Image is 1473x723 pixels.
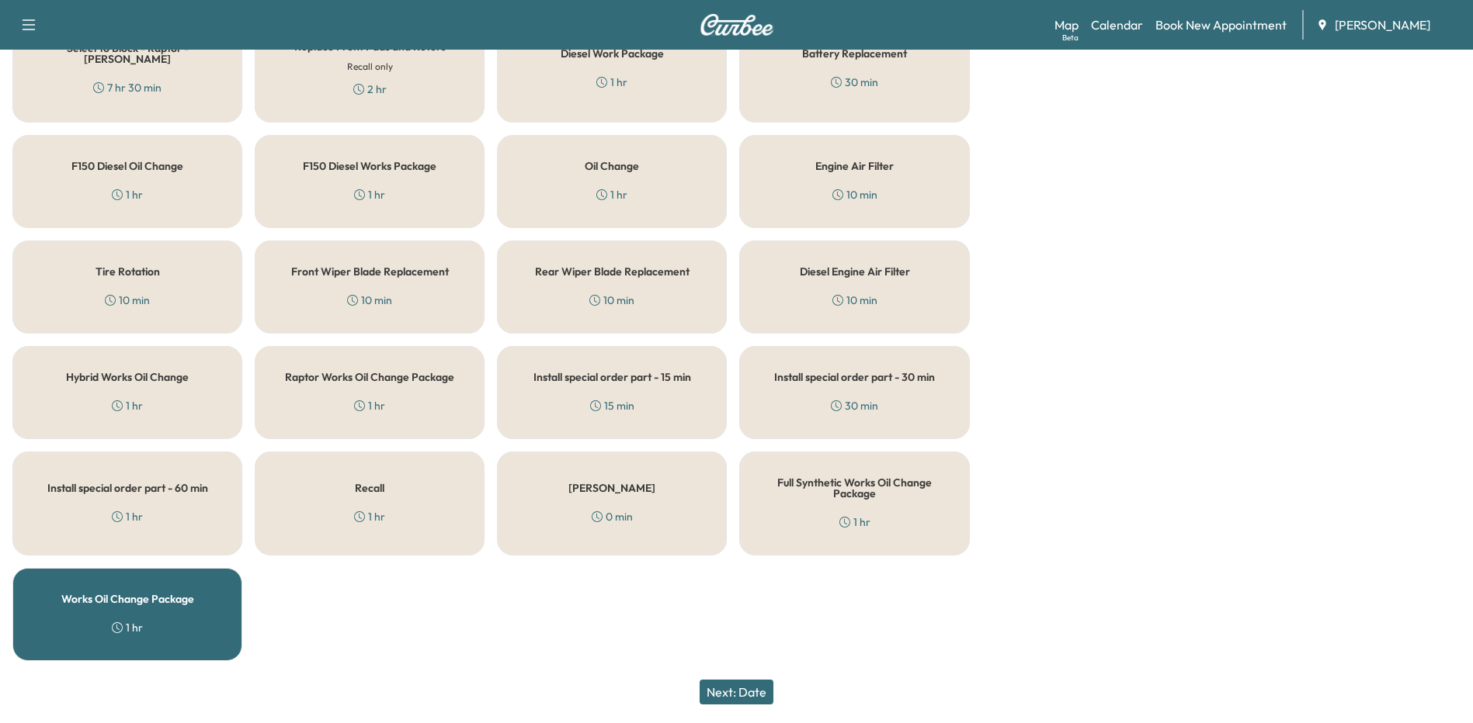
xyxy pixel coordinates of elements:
div: 1 hr [354,509,385,524]
h5: Battery Replacement [802,48,907,59]
h5: Install special order part - 30 min [774,372,935,382]
div: 1 hr [596,187,627,202]
h5: Diesel Engine Air Filter [800,266,910,277]
span: [PERSON_NAME] [1335,16,1430,34]
div: 1 hr [354,187,385,202]
h5: Oil Change [585,161,639,171]
h5: Rear Wiper Blade Replacement [535,266,690,277]
h6: Recall only [347,60,393,74]
div: 0 min [592,509,633,524]
div: 7 hr 30 min [93,80,162,95]
div: 10 min [589,292,634,308]
div: 15 min [590,398,634,413]
h5: Select to Block - Raptor - [PERSON_NAME] [38,43,217,64]
div: 10 min [347,292,392,308]
h5: Recall [355,483,384,493]
h5: Full Synthetic Works Oil Change Package [765,477,943,499]
div: 1 hr [112,398,143,413]
img: Curbee Logo [700,14,774,36]
div: 30 min [831,74,878,90]
h5: Hybrid Works Oil Change [66,372,189,382]
h5: Diesel Work Package [561,48,664,59]
h5: Install special order part - 15 min [533,372,691,382]
div: 10 min [105,292,150,308]
div: 10 min [832,292,877,308]
div: 10 min [832,187,877,202]
a: Calendar [1091,16,1143,34]
button: Next: Date [700,680,773,704]
h5: Works Oil Change Package [61,593,194,604]
h5: [PERSON_NAME] [568,483,655,493]
div: 1 hr [596,74,627,90]
h5: Tire Rotation [96,266,160,277]
div: Beta [1062,32,1079,43]
div: 1 hr [354,398,385,413]
h5: Front Wiper Blade Replacement [291,266,449,277]
h5: Install special order part - 60 min [47,483,208,493]
div: 1 hr [112,187,143,202]
h5: Replace Front Pads and Rotors [294,41,446,52]
div: 1 hr [112,509,143,524]
div: 30 min [831,398,878,413]
h5: F150 Diesel Oil Change [71,161,183,171]
h5: Engine Air Filter [815,161,894,171]
div: 1 hr [112,620,143,635]
a: Book New Appointment [1155,16,1287,34]
h5: F150 Diesel Works Package [303,161,436,171]
h5: Raptor Works Oil Change Package [285,372,454,382]
div: 1 hr [839,514,870,530]
div: 2 hr [353,81,387,97]
a: MapBeta [1054,16,1079,34]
